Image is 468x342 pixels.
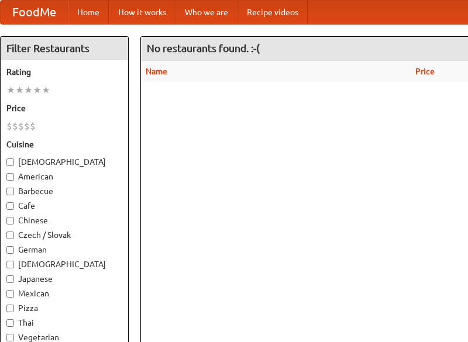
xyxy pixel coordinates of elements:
a: FoodMe [1,1,68,24]
input: German [6,246,14,254]
li: $ [18,120,24,133]
label: Mexican [6,288,122,299]
h5: Rating [6,66,122,78]
li: ★ [42,84,50,96]
li: $ [12,120,18,133]
input: Japanese [6,275,14,283]
input: Pizza [6,305,14,312]
label: American [6,171,122,182]
li: ★ [33,84,42,96]
input: Czech / Slovak [6,232,14,239]
input: Thai [6,319,14,327]
a: Name [146,67,167,76]
a: How it works [109,1,175,24]
a: Home [68,1,109,24]
a: Recipe videos [238,1,308,24]
label: Thai [6,317,122,329]
h5: Price [6,102,122,114]
h5: Cuisine [6,139,122,150]
label: Japanese [6,273,122,285]
li: ★ [15,84,24,96]
input: Barbecue [6,188,14,195]
ng-pluralize: No restaurants found. :-( [147,43,260,54]
a: Price [415,67,435,76]
li: ★ [24,84,33,96]
input: American [6,173,14,181]
input: [DEMOGRAPHIC_DATA] [6,261,14,268]
h4: Filter Restaurants [1,37,128,60]
label: German [6,244,122,255]
input: Vegetarian [6,334,14,341]
li: $ [6,120,12,133]
input: Mexican [6,290,14,298]
label: Chinese [6,215,122,226]
label: Barbecue [6,185,122,197]
li: $ [30,120,36,133]
input: Cafe [6,202,14,210]
li: ★ [6,84,15,96]
label: Cafe [6,200,122,212]
input: [DEMOGRAPHIC_DATA] [6,158,14,166]
li: $ [24,120,30,133]
a: Who we are [175,1,238,24]
input: Chinese [6,217,14,224]
label: [DEMOGRAPHIC_DATA] [6,156,122,168]
label: Pizza [6,302,122,314]
label: [DEMOGRAPHIC_DATA] [6,258,122,270]
label: Czech / Slovak [6,229,122,241]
